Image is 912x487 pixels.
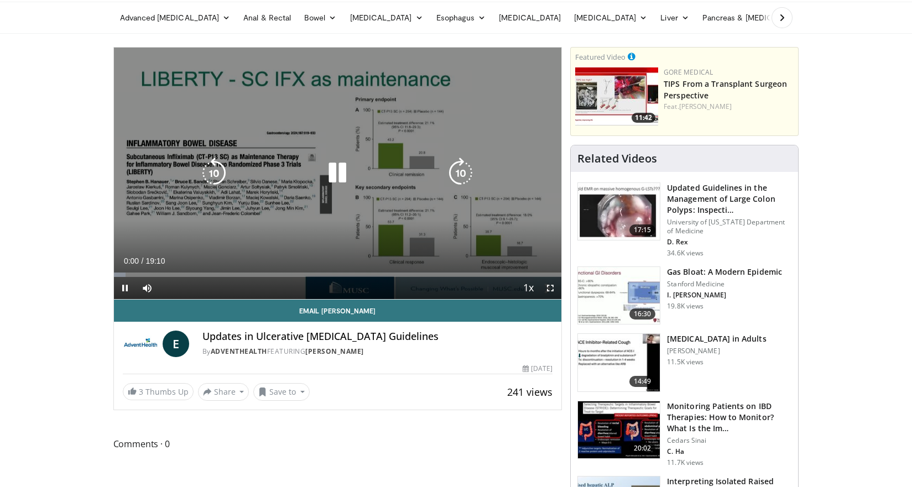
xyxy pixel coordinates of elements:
[667,266,782,277] h3: Gas Bloat: A Modern Epidemic
[667,447,791,456] p: C. Ha
[202,347,553,357] div: By FEATURING
[667,401,791,434] h3: Monitoring Patients on IBD Therapies: How to Monitor? What Is the Im…
[664,67,713,77] a: Gore Medical
[664,78,787,101] a: TIPS From a Transplant Surgeon Perspective
[198,383,249,401] button: Share
[575,67,658,125] a: 11:42
[211,347,267,356] a: AdventHealth
[578,267,660,324] img: 480ec31d-e3c1-475b-8289-0a0659db689a.150x105_q85_crop-smart_upscale.jpg
[113,437,562,451] span: Comments 0
[578,183,660,240] img: dfcfcb0d-b871-4e1a-9f0c-9f64970f7dd8.150x105_q85_crop-smart_upscale.jpg
[577,266,791,325] a: 16:30 Gas Bloat: A Modern Epidemic Stanford Medicine I. [PERSON_NAME] 19.8K views
[667,249,703,258] p: 34.6K views
[114,48,562,300] video-js: Video Player
[667,333,766,344] h3: [MEDICAL_DATA] in Adults
[629,308,656,320] span: 16:30
[253,383,310,401] button: Save to
[667,358,703,366] p: 11.5K views
[539,277,561,299] button: Fullscreen
[578,334,660,391] img: 11950cd4-d248-4755-8b98-ec337be04c84.150x105_q85_crop-smart_upscale.jpg
[632,113,655,123] span: 11:42
[567,7,654,29] a: [MEDICAL_DATA]
[305,347,364,356] a: [PERSON_NAME]
[664,102,794,112] div: Feat.
[237,7,298,29] a: Anal & Rectal
[629,443,656,454] span: 20:02
[139,386,143,397] span: 3
[114,300,562,322] a: Email [PERSON_NAME]
[124,256,139,265] span: 0:00
[696,7,825,29] a: Pancreas & [MEDICAL_DATA]
[667,182,791,216] h3: Updated Guidelines in the Management of Large Colon Polyps: Inspecti…
[202,331,553,343] h4: Updates in Ulcerative [MEDICAL_DATA] Guidelines
[575,67,658,125] img: 4003d3dc-4d84-4588-a4af-bb6b84f49ae6.150x105_q85_crop-smart_upscale.jpg
[298,7,343,29] a: Bowel
[667,218,791,235] p: University of [US_STATE] Department of Medicine
[667,238,791,247] p: D. Rex
[163,331,189,357] a: E
[114,277,136,299] button: Pause
[577,152,657,165] h4: Related Videos
[523,364,553,374] div: [DATE]
[123,331,158,357] img: AdventHealth
[142,256,144,265] span: /
[145,256,165,265] span: 19:10
[667,291,782,300] p: I. [PERSON_NAME]
[667,302,703,311] p: 19.8K views
[667,458,703,467] p: 11.7K views
[113,7,237,29] a: Advanced [MEDICAL_DATA]
[114,273,562,277] div: Progress Bar
[578,401,660,459] img: 609225da-72ea-422a-b68c-0f05c1f2df47.150x105_q85_crop-smart_upscale.jpg
[654,7,695,29] a: Liver
[575,52,626,62] small: Featured Video
[667,436,791,445] p: Cedars Sinai
[343,7,430,29] a: [MEDICAL_DATA]
[577,333,791,392] a: 14:49 [MEDICAL_DATA] in Adults [PERSON_NAME] 11.5K views
[667,280,782,289] p: Stanford Medicine
[507,385,553,399] span: 241 views
[679,102,732,111] a: [PERSON_NAME]
[136,277,158,299] button: Mute
[577,182,791,258] a: 17:15 Updated Guidelines in the Management of Large Colon Polyps: Inspecti… University of [US_STA...
[517,277,539,299] button: Playback Rate
[629,224,656,235] span: 17:15
[577,401,791,467] a: 20:02 Monitoring Patients on IBD Therapies: How to Monitor? What Is the Im… Cedars Sinai C. Ha 11...
[430,7,493,29] a: Esophagus
[492,7,567,29] a: [MEDICAL_DATA]
[667,347,766,355] p: [PERSON_NAME]
[629,376,656,387] span: 14:49
[123,383,194,400] a: 3 Thumbs Up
